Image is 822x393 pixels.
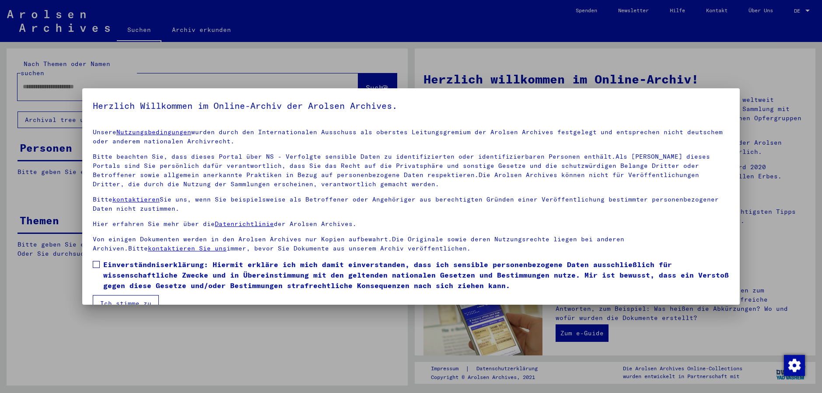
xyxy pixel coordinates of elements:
img: Zustimmung ändern [784,355,805,376]
span: Einverständniserklärung: Hiermit erkläre ich mich damit einverstanden, dass ich sensible personen... [103,259,729,291]
p: Bitte Sie uns, wenn Sie beispielsweise als Betroffener oder Angehöriger aus berechtigten Gründen ... [93,195,729,213]
a: Datenrichtlinie [215,220,274,228]
button: Ich stimme zu [93,295,159,312]
p: Unsere wurden durch den Internationalen Ausschuss als oberstes Leitungsgremium der Arolsen Archiv... [93,128,729,146]
p: Hier erfahren Sie mehr über die der Arolsen Archives. [93,219,729,229]
a: kontaktieren [112,195,160,203]
p: Bitte beachten Sie, dass dieses Portal über NS - Verfolgte sensible Daten zu identifizierten oder... [93,152,729,189]
a: Nutzungsbedingungen [116,128,191,136]
h5: Herzlich Willkommen im Online-Archiv der Arolsen Archives. [93,99,729,113]
a: kontaktieren Sie uns [148,244,227,252]
p: Von einigen Dokumenten werden in den Arolsen Archives nur Kopien aufbewahrt.Die Originale sowie d... [93,235,729,253]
